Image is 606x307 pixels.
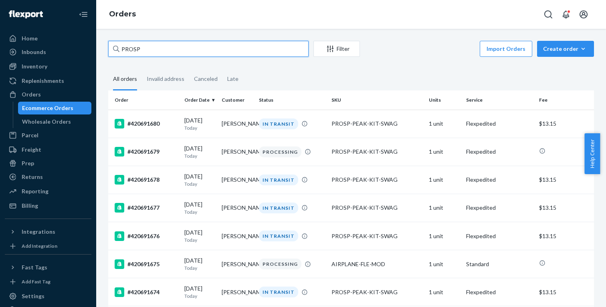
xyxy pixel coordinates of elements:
td: 1 unit [426,110,463,138]
div: [DATE] [184,116,215,131]
a: Inbounds [5,46,91,58]
td: 1 unit [426,166,463,194]
a: Replenishments [5,74,91,87]
td: [PERSON_NAME] [218,250,256,278]
a: Add Fast Tag [5,277,91,287]
a: Inventory [5,60,91,73]
div: Late [227,68,238,89]
div: PROSP-PEAK-KIT-SWAG [331,232,422,240]
td: [PERSON_NAME] [218,194,256,222]
p: Today [184,152,215,159]
p: Flexpedited [466,120,533,128]
p: Today [184,181,215,187]
div: PROSP-PEAK-KIT-SWAG [331,204,422,212]
div: #420691677 [115,203,178,213]
div: Customer [222,96,252,103]
p: Flexpedited [466,176,533,184]
img: Flexport logo [9,10,43,18]
div: [DATE] [184,285,215,299]
div: Fast Tags [22,263,47,271]
div: [DATE] [184,257,215,271]
div: Settings [22,292,44,300]
p: Flexpedited [466,232,533,240]
div: PROSP-PEAK-KIT-SWAG [331,148,422,156]
div: All orders [113,68,137,90]
button: Integrations [5,225,91,238]
div: Replenishments [22,77,64,85]
p: Today [184,265,215,271]
div: [DATE] [184,229,215,243]
div: IN TRANSIT [259,287,298,297]
div: AIRPLANE-FLE-MOD [331,260,422,268]
td: [PERSON_NAME] [218,138,256,166]
div: Parcel [22,131,38,139]
div: #420691679 [115,147,178,157]
div: #420691674 [115,287,178,297]
a: Orders [5,88,91,101]
td: $13.15 [536,278,594,306]
th: Order [108,90,181,110]
button: Fast Tags [5,261,91,274]
td: 1 unit [426,278,463,306]
div: Prep [22,159,34,167]
p: Today [184,293,215,299]
a: Settings [5,290,91,303]
input: Search orders [108,41,309,57]
td: [PERSON_NAME] [218,166,256,194]
td: 1 unit [426,250,463,278]
div: IN TRANSIT [259,118,298,129]
p: Today [184,209,215,215]
div: Reporting [22,187,48,195]
th: Fee [536,90,594,110]
button: Close Navigation [75,6,91,22]
div: #420691676 [115,231,178,241]
th: Status [256,90,329,110]
p: Flexpedited [466,148,533,156]
button: Help Center [584,133,600,174]
div: Orders [22,90,41,98]
div: PROCESSING [259,146,301,157]
div: Invalid address [147,68,184,89]
div: Inventory [22,62,47,70]
div: #420691678 [115,175,178,185]
a: Ecommerce Orders [18,102,92,114]
td: 1 unit [426,222,463,250]
button: Open notifications [558,6,574,22]
div: Canceled [194,68,218,89]
div: PROSP-PEAK-KIT-SWAG [331,120,422,128]
button: Open account menu [576,6,592,22]
button: Import Orders [480,41,532,57]
div: #420691675 [115,259,178,269]
p: Flexpedited [466,288,533,296]
div: Billing [22,202,38,210]
div: Returns [22,173,43,181]
div: Create order [543,45,588,53]
th: Service [463,90,536,110]
div: IN TRANSIT [259,203,298,213]
a: Parcel [5,129,91,142]
a: Add Integration [5,241,91,251]
div: [DATE] [184,201,215,215]
td: [PERSON_NAME] [218,110,256,138]
p: Today [184,124,215,131]
div: Add Integration [22,243,57,249]
a: Prep [5,157,91,170]
ol: breadcrumbs [103,3,142,26]
div: Filter [314,45,360,53]
td: $13.15 [536,222,594,250]
p: Today [184,237,215,243]
div: IN TRANSIT [259,175,298,185]
div: Add Fast Tag [22,278,50,285]
a: Returns [5,171,91,183]
div: [DATE] [184,173,215,187]
div: [DATE] [184,144,215,159]
td: $13.15 [536,110,594,138]
div: PROCESSING [259,259,301,269]
p: Standard [466,260,533,268]
th: Units [426,90,463,110]
td: $13.15 [536,194,594,222]
a: Orders [109,10,136,18]
td: 1 unit [426,138,463,166]
td: 1 unit [426,194,463,222]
